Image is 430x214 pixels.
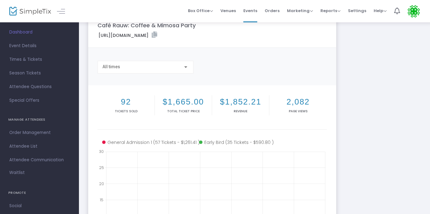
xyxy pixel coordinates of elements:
span: Special Offers [9,96,70,105]
text: 30 [99,149,104,154]
span: Social [9,202,70,210]
span: Events [243,3,257,19]
span: Dashboard [9,28,70,36]
span: Attendee List [9,142,70,150]
span: Order Management [9,129,70,137]
h2: 92 [99,97,153,107]
h4: MANAGE ATTENDEES [8,114,71,126]
span: Settings [348,3,366,19]
h2: $1,852.21 [213,97,268,107]
span: Attendee Communication [9,156,70,164]
span: Season Tickets [9,69,70,77]
h2: $1,665.00 [156,97,211,107]
h2: 2,082 [271,97,325,107]
m-panel-title: Café Rauw: Coffee & Mimosa Party [98,21,196,29]
text: 25 [99,165,104,170]
span: Marketing [287,8,313,14]
span: Help [374,8,387,14]
span: Reports [320,8,341,14]
label: [URL][DOMAIN_NAME] [98,32,157,39]
p: Tickets sold [99,109,153,114]
text: 20 [99,181,104,186]
span: Times & Tickets [9,56,70,64]
span: Attendee Questions [9,83,70,91]
span: Box Office [188,8,213,14]
span: Venues [220,3,236,19]
span: Orders [265,3,280,19]
span: Event Details [9,42,70,50]
span: Waitlist [9,170,25,176]
p: Total Ticket Price [156,109,211,114]
p: Revenue [213,109,268,114]
span: All times [102,64,120,69]
p: Page Views [271,109,325,114]
h4: PROMOTE [8,187,71,199]
text: 15 [100,197,103,202]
